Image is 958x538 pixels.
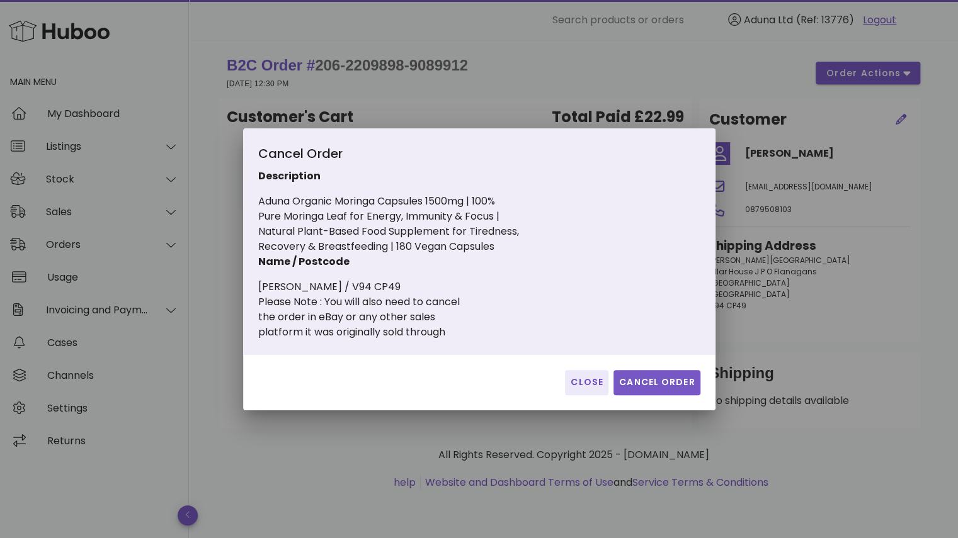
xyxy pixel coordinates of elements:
[258,294,541,340] div: Please Note : You will also need to cancel the order in eBay or any other sales platform it was o...
[258,169,541,184] p: Description
[565,370,608,395] button: Close
[258,143,541,169] div: Cancel Order
[258,254,541,269] p: Name / Postcode
[613,370,700,395] button: Cancel Order
[258,143,541,340] div: Aduna Organic Moringa Capsules 1500mg | 100% Pure Moringa Leaf for Energy, Immunity & Focus | Nat...
[619,376,695,389] span: Cancel Order
[570,376,603,389] span: Close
